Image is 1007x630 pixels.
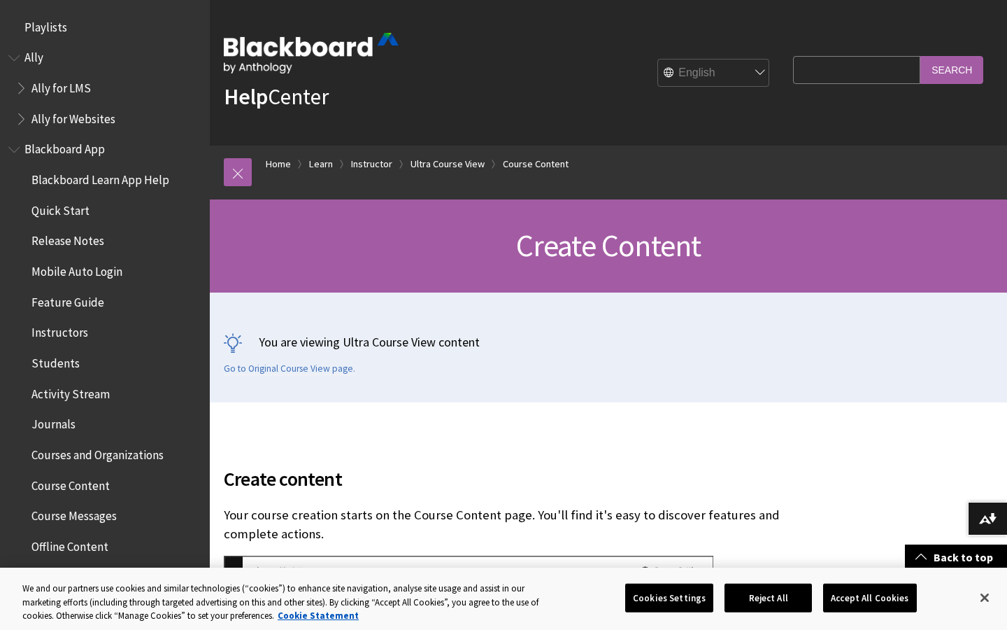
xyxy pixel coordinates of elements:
[31,199,90,218] span: Quick Start
[31,290,104,309] span: Feature Guide
[31,535,108,554] span: Offline Content
[24,138,105,157] span: Blackboard App
[31,321,88,340] span: Instructors
[658,59,770,87] select: Site Language Selector
[351,155,392,173] a: Instructor
[224,83,329,111] a: HelpCenter
[22,582,554,623] div: We and our partners use cookies and similar technologies (“cookies”) to enhance site navigation, ...
[266,155,291,173] a: Home
[31,230,104,248] span: Release Notes
[724,583,812,612] button: Reject All
[31,566,114,584] span: Announcements
[503,155,569,173] a: Course Content
[8,46,201,131] nav: Book outline for Anthology Ally Help
[24,15,67,34] span: Playlists
[31,76,91,95] span: Ally for LMS
[31,260,122,279] span: Mobile Auto Login
[31,107,115,126] span: Ally for Websites
[224,33,399,73] img: Blackboard by Anthology
[224,464,786,493] span: Create content
[625,583,713,612] button: Cookies Settings
[31,168,169,187] span: Blackboard Learn App Help
[8,15,201,39] nav: Book outline for Playlists
[31,382,110,401] span: Activity Stream
[823,583,916,612] button: Accept All Cookies
[31,474,110,493] span: Course Content
[278,610,359,622] a: More information about your privacy, opens in a new tab
[969,582,1000,613] button: Close
[309,155,333,173] a: Learn
[224,83,268,111] strong: Help
[516,226,701,265] span: Create Content
[31,505,117,524] span: Course Messages
[31,351,80,370] span: Students
[31,443,164,462] span: Courses and Organizations
[31,413,76,432] span: Journals
[920,56,983,83] input: Search
[24,46,43,65] span: Ally
[410,155,485,173] a: Ultra Course View
[224,506,786,542] p: Your course creation starts on the Course Content page. You'll find it's easy to discover feature...
[224,333,993,351] p: You are viewing Ultra Course View content
[905,545,1007,570] a: Back to top
[224,363,355,375] a: Go to Original Course View page.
